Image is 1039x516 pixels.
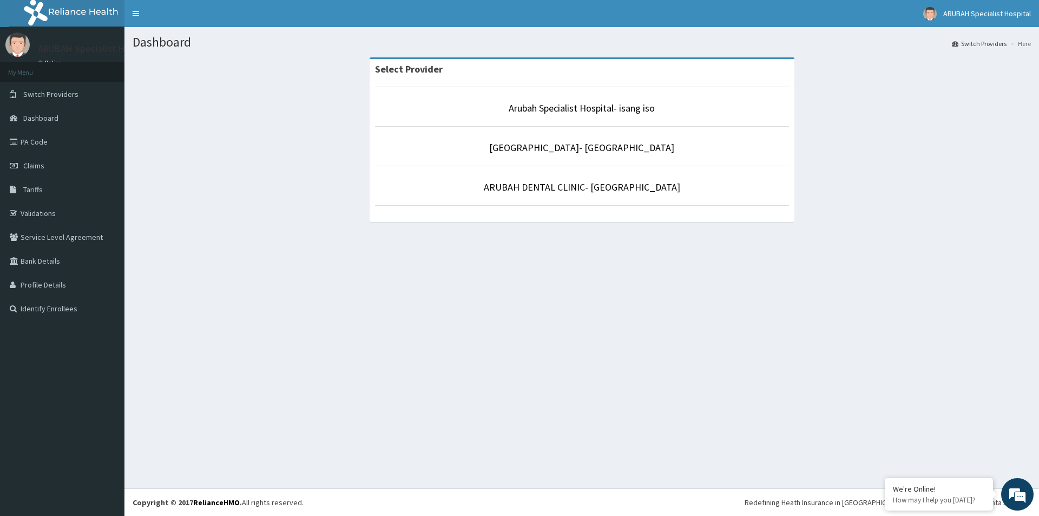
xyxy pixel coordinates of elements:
[952,39,1007,48] a: Switch Providers
[38,44,154,54] p: ARUBAH Specialist Hospital
[124,488,1039,516] footer: All rights reserved.
[375,63,443,75] strong: Select Provider
[943,9,1031,18] span: ARUBAH Specialist Hospital
[23,161,44,171] span: Claims
[923,7,937,21] img: User Image
[489,141,674,154] a: [GEOGRAPHIC_DATA]- [GEOGRAPHIC_DATA]
[23,89,78,99] span: Switch Providers
[23,113,58,123] span: Dashboard
[1008,39,1031,48] li: Here
[484,181,680,193] a: ARUBAH DENTAL CLINIC- [GEOGRAPHIC_DATA]
[745,497,1031,508] div: Redefining Heath Insurance in [GEOGRAPHIC_DATA] using Telemedicine and Data Science!
[38,59,64,67] a: Online
[5,32,30,57] img: User Image
[893,495,985,505] p: How may I help you today?
[193,498,240,507] a: RelianceHMO
[509,102,655,114] a: Arubah Specialist Hospital- isang iso
[893,484,985,494] div: We're Online!
[133,498,242,507] strong: Copyright © 2017 .
[23,185,43,194] span: Tariffs
[133,35,1031,49] h1: Dashboard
